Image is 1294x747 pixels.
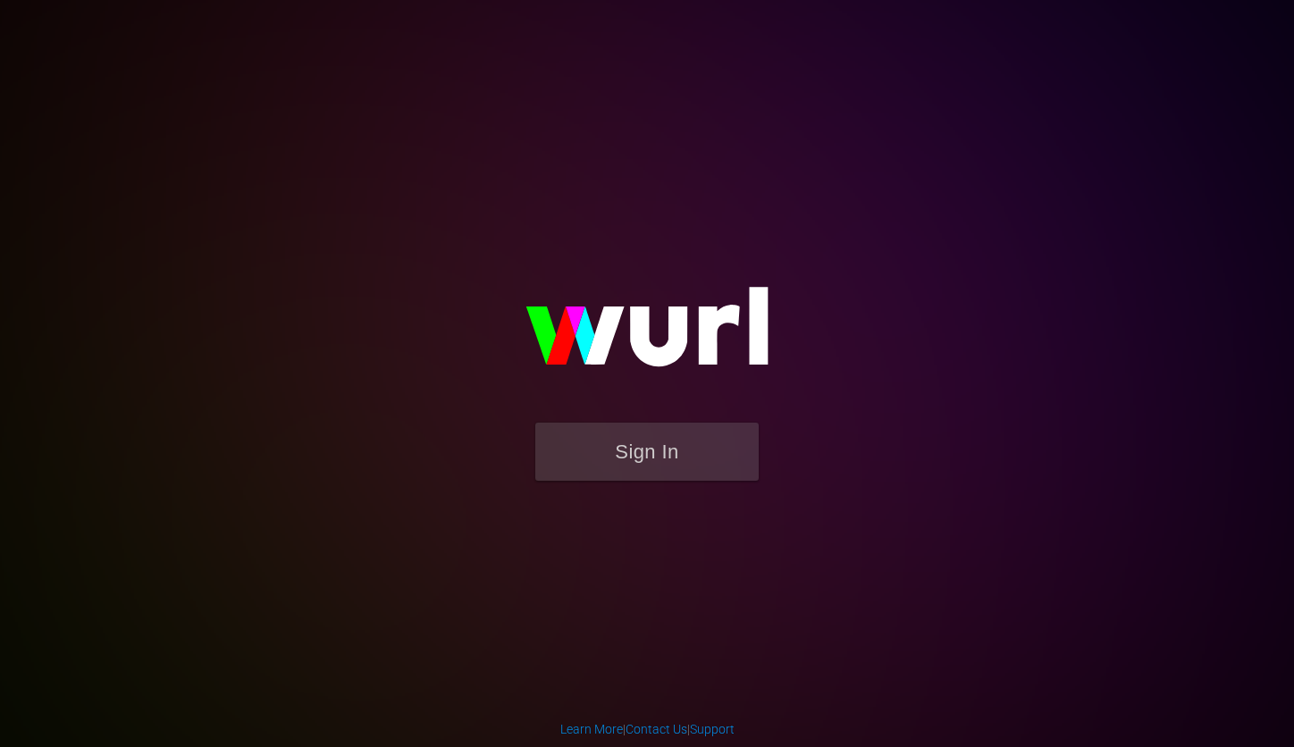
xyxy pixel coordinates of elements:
[626,722,687,736] a: Contact Us
[468,248,826,422] img: wurl-logo-on-black-223613ac3d8ba8fe6dc639794a292ebdb59501304c7dfd60c99c58986ef67473.svg
[560,722,623,736] a: Learn More
[535,423,759,481] button: Sign In
[690,722,735,736] a: Support
[560,720,735,738] div: | |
